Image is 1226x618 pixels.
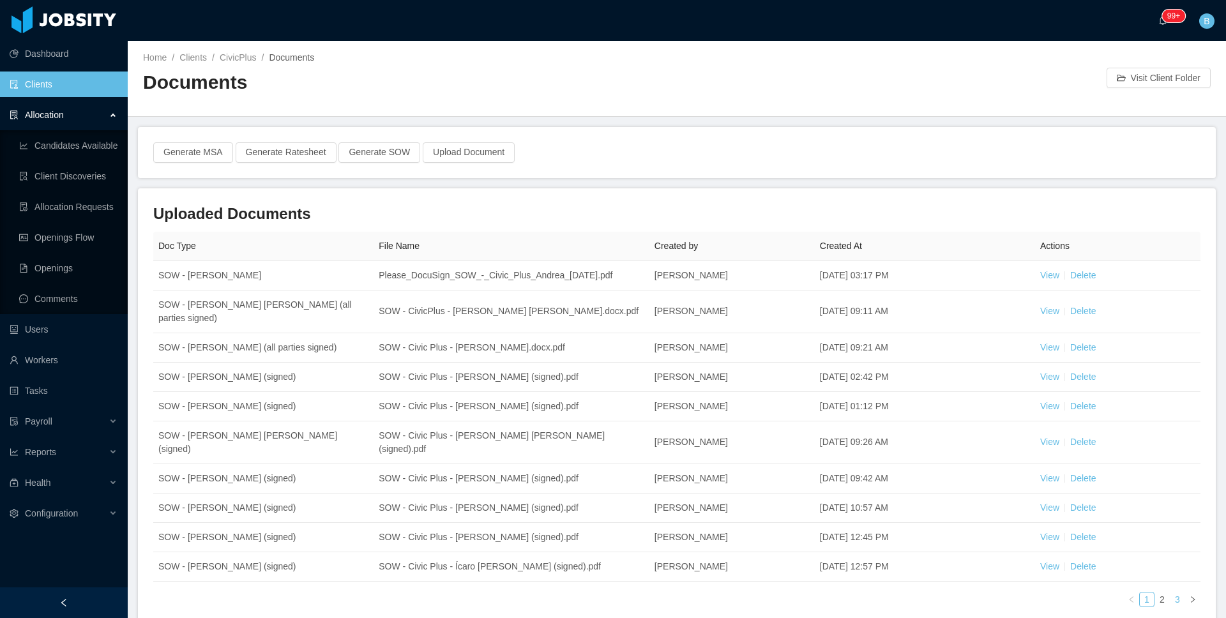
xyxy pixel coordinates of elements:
span: Doc Type [158,241,196,251]
a: icon: pie-chartDashboard [10,41,117,66]
button: Generate Ratesheet [236,142,337,163]
a: icon: file-doneAllocation Requests [19,194,117,220]
td: SOW - [PERSON_NAME] [PERSON_NAME] (signed) [153,421,374,464]
span: Created At [820,241,862,251]
td: [PERSON_NAME] [649,421,815,464]
a: 3 [1170,592,1184,607]
a: View [1040,502,1059,513]
a: View [1040,532,1059,542]
a: icon: file-textOpenings [19,255,117,281]
li: 2 [1154,592,1170,607]
a: View [1040,561,1059,571]
td: SOW - [PERSON_NAME] (all parties signed) [153,333,374,363]
a: Home [143,52,167,63]
a: View [1040,473,1059,483]
span: Health [25,478,50,488]
li: 3 [1170,592,1185,607]
a: CivicPlus [220,52,257,63]
a: Delete [1070,342,1096,352]
h2: Documents [143,70,677,96]
td: SOW - Civic Plus - [PERSON_NAME] (signed).pdf [374,523,649,552]
a: View [1040,270,1059,280]
td: [PERSON_NAME] [649,464,815,494]
sup: 245 [1162,10,1185,22]
td: SOW - Civic Plus - [PERSON_NAME].docx.pdf [374,333,649,363]
td: SOW - [PERSON_NAME] (signed) [153,464,374,494]
span: B [1204,13,1209,29]
button: Upload Document [423,142,515,163]
button: Generate SOW [338,142,420,163]
td: SOW - [PERSON_NAME] (signed) [153,392,374,421]
td: [DATE] 09:42 AM [815,464,1035,494]
a: icon: auditClients [10,72,117,97]
a: icon: file-searchClient Discoveries [19,163,117,189]
td: [PERSON_NAME] [649,261,815,290]
td: [PERSON_NAME] [649,290,815,333]
a: Delete [1070,561,1096,571]
a: Delete [1070,372,1096,382]
button: icon: folder-openVisit Client Folder [1107,68,1211,88]
td: [PERSON_NAME] [649,392,815,421]
td: SOW - [PERSON_NAME] (signed) [153,363,374,392]
td: SOW - Civic Plus - [PERSON_NAME] (signed).pdf [374,464,649,494]
td: SOW - [PERSON_NAME] (signed) [153,552,374,582]
a: icon: robotUsers [10,317,117,342]
a: 1 [1140,592,1154,607]
td: [DATE] 09:11 AM [815,290,1035,333]
li: 1 [1139,592,1154,607]
span: / [172,52,174,63]
li: Next Page [1185,592,1200,607]
i: icon: solution [10,110,19,119]
a: View [1040,372,1059,382]
span: Reports [25,447,56,457]
td: [DATE] 01:12 PM [815,392,1035,421]
h3: Uploaded Documents [153,204,1200,224]
a: icon: messageComments [19,286,117,312]
td: [PERSON_NAME] [649,523,815,552]
a: View [1040,437,1059,447]
td: SOW - Civic Plus - [PERSON_NAME] (signed).pdf [374,363,649,392]
li: Previous Page [1124,592,1139,607]
a: Delete [1070,473,1096,483]
td: [DATE] 09:21 AM [815,333,1035,363]
a: Delete [1070,306,1096,316]
a: icon: userWorkers [10,347,117,373]
a: icon: line-chartCandidates Available [19,133,117,158]
span: Configuration [25,508,78,518]
span: / [212,52,215,63]
span: File Name [379,241,420,251]
td: [DATE] 12:57 PM [815,552,1035,582]
a: 2 [1155,592,1169,607]
a: Delete [1070,532,1096,542]
i: icon: right [1189,596,1197,603]
td: [PERSON_NAME] [649,363,815,392]
a: icon: profileTasks [10,378,117,403]
a: Delete [1070,437,1096,447]
span: Documents [269,52,314,63]
td: [DATE] 03:17 PM [815,261,1035,290]
td: SOW - Civic Plus - Ícaro [PERSON_NAME] (signed).pdf [374,552,649,582]
span: Created by [655,241,698,251]
td: SOW - [PERSON_NAME] [PERSON_NAME] (all parties signed) [153,290,374,333]
td: SOW - [PERSON_NAME] [153,261,374,290]
td: SOW - [PERSON_NAME] (signed) [153,494,374,523]
td: [DATE] 09:26 AM [815,421,1035,464]
td: [DATE] 12:45 PM [815,523,1035,552]
td: SOW - CivicPlus - [PERSON_NAME] [PERSON_NAME].docx.pdf [374,290,649,333]
td: [PERSON_NAME] [649,494,815,523]
td: SOW - [PERSON_NAME] (signed) [153,523,374,552]
button: Generate MSA [153,142,233,163]
i: icon: file-protect [10,417,19,426]
a: View [1040,342,1059,352]
td: [DATE] 02:42 PM [815,363,1035,392]
i: icon: medicine-box [10,478,19,487]
span: Actions [1040,241,1070,251]
span: / [262,52,264,63]
td: [DATE] 10:57 AM [815,494,1035,523]
i: icon: left [1128,596,1135,603]
i: icon: setting [10,509,19,518]
td: [PERSON_NAME] [649,333,815,363]
a: Delete [1070,401,1096,411]
td: Please_DocuSign_SOW_-_Civic_Plus_Andrea_[DATE].pdf [374,261,649,290]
